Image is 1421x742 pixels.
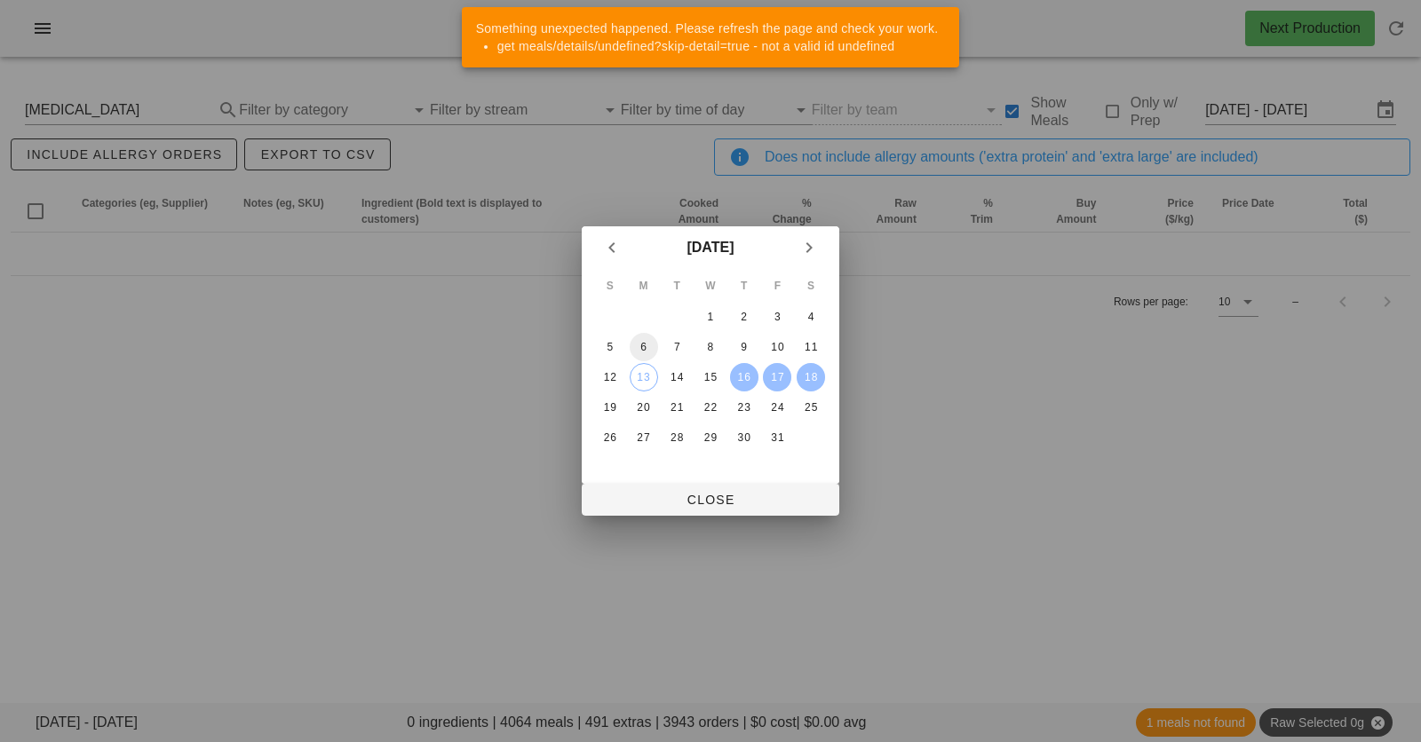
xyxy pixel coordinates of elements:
button: 10 [763,333,791,361]
button: 25 [797,393,825,422]
span: Close [596,493,825,507]
button: 29 [696,423,725,452]
button: 5 [596,333,624,361]
th: F [762,271,794,301]
button: 24 [763,393,791,422]
button: Previous month [596,232,628,264]
button: 9 [730,333,758,361]
button: Next month [793,232,825,264]
th: T [728,271,760,301]
button: 30 [730,423,758,452]
div: 8 [696,341,725,353]
button: 3 [763,303,791,331]
button: 17 [763,363,791,391]
div: 14 [663,371,691,383]
div: 20 [630,401,658,414]
button: [DATE] [679,230,741,265]
button: 6 [630,333,658,361]
div: 4 [797,311,825,323]
div: 27 [630,431,658,444]
button: 23 [730,393,758,422]
div: 7 [663,341,691,353]
div: 26 [596,431,624,444]
button: 19 [596,393,624,422]
button: 7 [663,333,691,361]
button: 28 [663,423,691,452]
li: get meals/details/undefined?skip-detail=true - not a valid id undefined [497,37,939,55]
button: Close [582,484,839,516]
div: 31 [763,431,791,444]
th: W [695,271,726,301]
div: 5 [596,341,624,353]
button: 14 [663,363,691,391]
div: 13 [631,371,657,383]
th: S [795,271,827,301]
div: 21 [663,401,691,414]
button: 16 [730,363,758,391]
button: 8 [696,333,725,361]
div: 19 [596,401,624,414]
button: 20 [630,393,658,422]
div: 12 [596,371,624,383]
div: 2 [730,311,758,323]
div: 24 [763,401,791,414]
div: 30 [730,431,758,444]
th: S [594,271,626,301]
button: 2 [730,303,758,331]
button: 11 [797,333,825,361]
div: 25 [797,401,825,414]
button: 27 [630,423,658,452]
div: Something unexpected happened. Please refresh the page and check your work. [462,7,953,67]
th: M [628,271,660,301]
button: 13 [630,363,658,391]
div: 22 [696,401,725,414]
button: 4 [797,303,825,331]
div: 9 [730,341,758,353]
div: 15 [696,371,725,383]
div: 6 [630,341,658,353]
button: 21 [663,393,691,422]
div: 1 [696,311,725,323]
button: 15 [696,363,725,391]
div: 29 [696,431,725,444]
button: 1 [696,303,725,331]
div: 28 [663,431,691,444]
button: 18 [797,363,825,391]
div: 3 [763,311,791,323]
div: 18 [797,371,825,383]
button: 31 [763,423,791,452]
div: 17 [763,371,791,383]
button: 12 [596,363,624,391]
div: 23 [730,401,758,414]
th: T [661,271,693,301]
button: 26 [596,423,624,452]
div: 16 [730,371,758,383]
div: 10 [763,341,791,353]
div: 11 [797,341,825,353]
button: 22 [696,393,725,422]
